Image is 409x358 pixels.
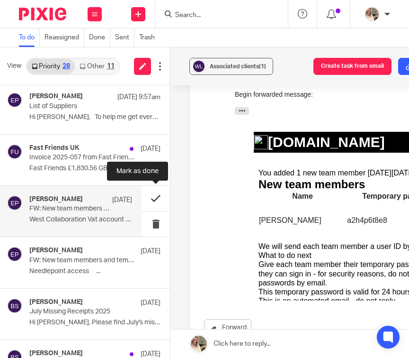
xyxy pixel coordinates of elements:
[44,28,84,47] a: Reassigned
[33,201,150,216] span: [DOMAIN_NAME]
[7,247,22,262] img: svg%3E
[7,92,22,108] img: svg%3E
[189,58,273,75] button: Associated clients(1)
[29,154,134,162] p: Invoice 2025-057 from Fast Friends for [PERSON_NAME]
[29,144,79,152] h4: Fast Friends UK
[19,8,66,20] img: Pixie
[29,165,160,173] p: Fast Friends £1,830.56 GBP Due [DATE]..
[19,209,33,217] a: "Go to the GOV.UK homepage"
[27,59,75,74] a: Priority28
[29,113,160,121] p: Hi [PERSON_NAME], To help me get everything...
[29,195,83,203] h4: [PERSON_NAME]
[174,11,259,20] input: Search
[107,63,115,70] div: 11
[29,267,160,275] p: Needlepoint access ...
[24,282,111,291] p: [PERSON_NAME]
[29,298,83,306] h4: [PERSON_NAME]
[29,247,83,255] h4: [PERSON_NAME]
[117,92,160,102] p: [DATE] 9:57am
[141,247,160,256] p: [DATE]
[29,92,83,101] h4: [PERSON_NAME]
[127,258,204,266] b: Temporary password
[139,28,160,47] a: Trash
[112,195,132,205] p: [DATE]
[29,319,160,327] p: Hi [PERSON_NAME], Please find July's missing...
[313,58,391,75] button: Create task from email
[7,298,22,313] img: svg%3E
[7,61,21,71] span: View
[33,207,150,215] a: [DOMAIN_NAME]
[7,195,22,211] img: svg%3E
[89,28,110,47] a: Done
[29,257,134,265] p: FW: New team members and temporary passwords - Government Gateway
[24,244,130,257] span: New team members
[112,282,219,291] p: a2h4p6t8e8
[210,64,266,69] span: Associated clients
[29,308,134,316] p: July Missing Receipts 2025
[141,298,160,308] p: [DATE]
[29,216,132,224] p: West Collaboration Vat account access. ...
[19,28,40,47] a: To do
[62,63,70,70] div: 28
[365,7,380,22] img: A3ABFD03-94E6-44F9-A09D-ED751F5F1762.jpeg
[141,144,160,154] p: [DATE]
[204,319,251,336] a: Forward
[115,28,134,47] a: Sent
[75,59,119,74] a: Other11
[24,309,199,317] span: We will send each team member a user ID by email.
[29,102,134,110] p: List of Suppliers
[29,349,83,358] h4: [PERSON_NAME]
[7,144,22,159] img: svg%3E
[259,64,266,69] span: (1)
[29,205,112,213] p: FW: New team members and temporary passwords - Government Gateway
[192,59,206,73] img: svg%3E
[57,258,78,266] b: Name
[24,235,204,243] span: You added 1 new team member [DATE][DATE] 13:32.
[24,327,204,353] span: Give each team member their temporary password so they can sign in - for security reasons, do not...
[24,318,77,326] span: What to do next
[19,202,33,216] img: govuk-logotype-crown.png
